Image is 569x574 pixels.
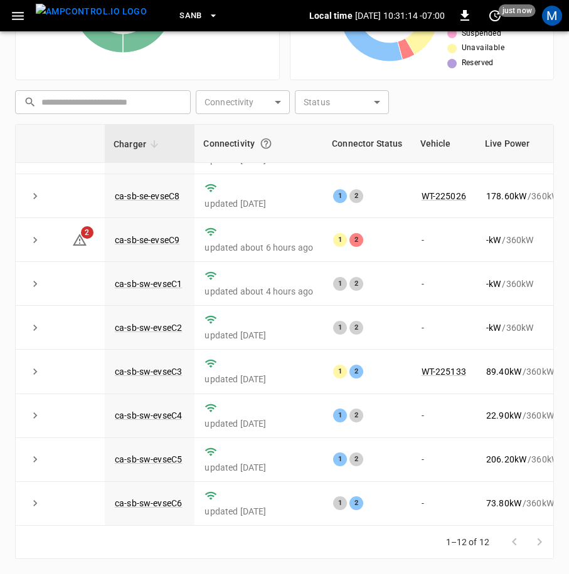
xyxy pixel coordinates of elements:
[203,132,314,155] div: Connectivity
[486,365,559,378] div: / 360 kW
[349,277,363,291] div: 2
[114,137,162,152] span: Charger
[323,125,411,163] th: Connector Status
[349,409,363,422] div: 2
[36,4,147,19] img: ampcontrol.io logo
[486,190,526,202] p: 178.60 kW
[333,321,347,335] div: 1
[412,394,476,438] td: -
[205,285,313,298] p: updated about 4 hours ago
[349,233,363,247] div: 2
[349,365,363,378] div: 2
[255,132,277,155] button: Connection between the charger and our software.
[26,362,45,381] button: expand row
[333,452,347,466] div: 1
[26,318,45,337] button: expand row
[115,279,182,289] a: ca-sb-sw-evseC1
[26,406,45,425] button: expand row
[486,453,526,466] p: 206.20 kW
[542,6,562,26] div: profile-icon
[412,125,476,163] th: Vehicle
[412,438,476,482] td: -
[446,536,490,548] p: 1–12 of 12
[486,497,559,509] div: / 360 kW
[486,278,501,290] p: - kW
[412,218,476,262] td: -
[26,494,45,513] button: expand row
[333,496,347,510] div: 1
[486,234,501,246] p: - kW
[333,277,347,291] div: 1
[333,365,347,378] div: 1
[115,235,179,245] a: ca-sb-se-evseC9
[349,189,363,203] div: 2
[26,450,45,469] button: expand row
[333,409,347,422] div: 1
[205,417,313,430] p: updated [DATE]
[486,321,501,334] p: - kW
[349,496,363,510] div: 2
[205,241,313,254] p: updated about 6 hours ago
[26,187,45,206] button: expand row
[355,9,445,22] p: [DATE] 10:31:14 -07:00
[486,497,521,509] p: 73.80 kW
[462,28,502,40] span: Suspended
[81,226,93,239] span: 2
[205,329,313,342] p: updated [DATE]
[309,9,353,22] p: Local time
[486,409,521,422] p: 22.90 kW
[333,233,347,247] div: 1
[115,498,182,508] a: ca-sb-sw-evseC6
[412,482,476,526] td: -
[486,409,559,422] div: / 360 kW
[422,191,466,201] a: WT-225026
[486,234,559,246] div: / 360 kW
[485,6,505,26] button: set refresh interval
[486,321,559,334] div: / 360 kW
[486,278,559,290] div: / 360 kW
[205,373,313,385] p: updated [DATE]
[349,452,363,466] div: 2
[115,454,182,464] a: ca-sb-sw-evseC5
[115,410,182,420] a: ca-sb-sw-evseC4
[486,190,559,202] div: / 360 kW
[72,234,87,244] a: 2
[26,274,45,293] button: expand row
[476,125,569,163] th: Live Power
[26,231,45,249] button: expand row
[115,191,179,201] a: ca-sb-se-evseC8
[499,4,536,17] span: just now
[412,306,476,350] td: -
[179,9,202,23] span: SanB
[462,57,494,70] span: Reserved
[422,367,466,377] a: WT-225133
[349,321,363,335] div: 2
[486,365,521,378] p: 89.40 kW
[486,453,559,466] div: / 360 kW
[205,505,313,518] p: updated [DATE]
[333,189,347,203] div: 1
[462,42,504,55] span: Unavailable
[205,197,313,210] p: updated [DATE]
[115,367,182,377] a: ca-sb-sw-evseC3
[412,262,476,306] td: -
[174,4,223,28] button: SanB
[205,461,313,474] p: updated [DATE]
[115,323,182,333] a: ca-sb-sw-evseC2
